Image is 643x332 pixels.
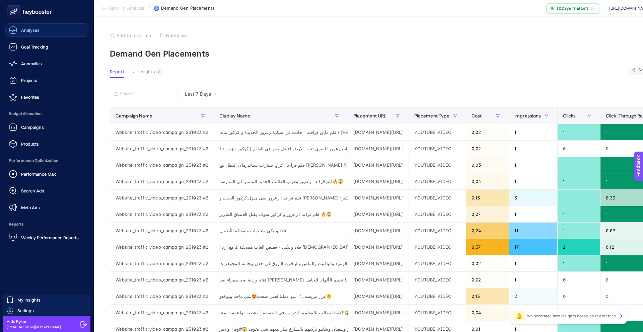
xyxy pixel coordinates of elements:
[219,113,250,118] span: Display Name
[161,6,215,11] span: Demand Gen Placements
[5,154,88,167] span: Performance Optimization
[348,206,408,222] div: [DOMAIN_NAME][URL]
[5,218,88,231] span: Reports
[7,319,61,324] span: Arda Byknc
[353,113,386,118] span: Placement URL
[5,167,88,181] a: Performance Max
[556,6,588,11] span: 12 Days Trial Left
[509,157,557,173] div: 1
[185,91,211,97] span: Last 7 Days
[109,6,144,11] span: Back To Analysis
[466,288,509,304] div: 0,13
[17,297,41,303] span: My Insights
[558,223,600,239] div: 1
[348,239,408,255] div: [DOMAIN_NAME][URL]
[21,235,79,240] span: Weekly Performance Reports
[21,205,40,210] span: Meta Ads
[409,288,466,304] div: YOUTUBE_VIDEO
[21,44,48,50] span: Goal Tracking
[509,288,557,304] div: 2
[414,113,450,118] span: Placement Type
[3,295,90,305] a: My Insights
[21,171,56,177] span: Performance Max
[409,272,466,288] div: YOUTUBE_VIDEO
[509,239,557,255] div: 17
[5,184,88,197] a: Search Ads
[409,190,466,206] div: YOUTUBE_VIDEO
[466,223,509,239] div: 0,24
[7,324,61,329] span: [EMAIL_ADDRESS][DOMAIN_NAME]
[214,288,348,304] div: غزل مريضه..؟! شو عملنا لحتى صحت😍شي ماحد بيتوقعو🤫
[348,255,408,271] div: [DOMAIN_NAME][URL]
[409,124,466,140] div: YOUTUBE_VIDEO
[563,113,576,118] span: Clicks
[514,311,524,321] div: 🔔
[214,223,348,239] div: فلاد ونيكي وتحديات مضحكة للأطفال
[558,141,600,157] div: 0
[110,206,214,222] div: Website_traffic_video_campaign_231023 #2
[348,288,408,304] div: [DOMAIN_NAME][URL]
[110,255,214,271] div: Website_traffic_video_campaign_231023 #2
[21,141,39,147] span: Products
[5,40,88,54] a: Goal Tracking
[156,69,161,75] div: 2
[3,305,90,316] a: Settings
[138,69,155,75] span: Insights
[110,190,214,206] div: Website_traffic_video_campaign_231023 #2
[5,107,88,120] span: Budget Allocation
[214,157,348,173] div: فلم قراند : كراج سيارات سبايدرمان البطل مع [PERSON_NAME] وعبود !!؟ 🔥😱
[348,305,408,321] div: [DOMAIN_NAME][URL]
[558,239,600,255] div: 2
[214,141,348,157] div: فلم قراند : مقر سيارات زعرور السري تحت الارض افضل مقر في العالم ( كركور حزين ) ؟!!🔥😱
[5,201,88,214] a: Meta Ads
[214,272,348,288] div: فتاة وردية ضد صفراء ضد [PERSON_NAME] في المستشفى! تحدي الألوان للحامل
[558,305,600,321] div: 0
[5,57,88,70] a: Anomalies
[409,157,466,173] div: YOUTUBE_VIDEO
[110,239,214,255] div: Website_traffic_video_campaign_231023 #2
[110,69,124,75] span: Report
[21,61,42,66] span: Anomalies
[21,94,39,100] span: Favorites
[110,33,151,38] button: Add to favorites
[509,190,557,206] div: 3
[409,305,466,321] div: YOUTUBE_VIDEO
[558,124,600,140] div: 1
[466,173,509,189] div: 0,04
[558,272,600,288] div: 0
[509,206,557,222] div: 1
[409,255,466,271] div: YOUTUBE_VIDEO
[348,157,408,173] div: [DOMAIN_NAME][URL]
[466,305,509,321] div: 0,04
[514,113,541,118] span: Impressions
[110,157,214,173] div: Website_traffic_video_campaign_231023 #2
[509,272,557,288] div: 1
[466,157,509,173] div: 0,03
[348,223,408,239] div: [DOMAIN_NAME][URL]
[466,190,509,206] div: 0,13
[214,190,348,206] div: فلم قراند : زعرور يبني منزل كركور الجديد و [PERSON_NAME] المنزل كثيرا 🔥😂
[348,272,408,288] div: [DOMAIN_NAME][URL]
[472,113,482,118] span: Cost
[110,124,214,140] div: Website_traffic_video_campaign_231023 #2
[214,124,348,140] div: فلم ماين كرافت : حادث في سيارة زعرور الجديدة و كركور مات ( [PERSON_NAME] ) ؟!!🔥😱
[21,124,44,130] span: Campaigns
[348,173,408,189] div: [DOMAIN_NAME][URL]
[509,223,557,239] div: 11
[509,255,557,271] div: 1
[558,190,600,206] div: 1
[466,239,509,255] div: 0,37
[558,288,600,304] div: 0
[527,313,616,319] p: We generated new insights based on the metrics
[348,124,408,140] div: [DOMAIN_NAME][URL]
[117,33,151,38] span: Add to favorites
[110,288,214,304] div: Website_traffic_video_campaign_231023 #2
[17,308,34,313] span: Settings
[214,239,348,255] div: فلاد ونيكي - قصص ألعاب مضحكة 2 مع أزياء [DEMOGRAPHIC_DATA]
[5,137,88,151] a: Products
[466,206,509,222] div: 0,07
[5,74,88,87] a: Projects
[166,33,187,38] span: Notify me
[466,124,509,140] div: 0,02
[21,188,44,193] span: Search Ads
